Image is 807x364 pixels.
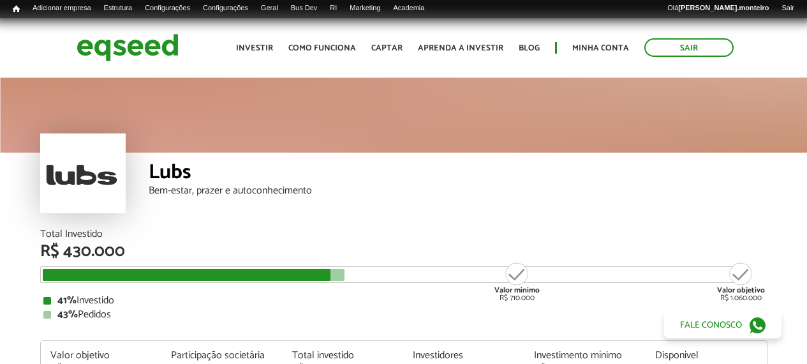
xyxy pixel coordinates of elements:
[323,3,343,13] a: RI
[57,306,78,323] strong: 43%
[171,351,273,361] div: Participação societária
[343,3,387,13] a: Marketing
[775,3,801,13] a: Sair
[285,3,324,13] a: Bus Dev
[494,284,540,296] strong: Valor mínimo
[371,44,403,52] a: Captar
[43,310,764,320] div: Pedidos
[418,44,503,52] a: Aprenda a investir
[678,4,769,11] strong: [PERSON_NAME].monteiro
[661,3,775,13] a: Olá[PERSON_NAME].monteiro
[149,186,767,196] div: Bem-estar, prazer e autoconhecimento
[717,284,765,296] strong: Valor objetivo
[493,261,541,302] div: R$ 710.000
[387,3,431,13] a: Academia
[534,351,636,361] div: Investimento mínimo
[196,3,255,13] a: Configurações
[43,296,764,306] div: Investido
[572,44,629,52] a: Minha conta
[236,44,273,52] a: Investir
[519,44,540,52] a: Blog
[149,162,767,186] div: Lubs
[50,351,152,361] div: Valor objetivo
[413,351,515,361] div: Investidores
[26,3,98,13] a: Adicionar empresa
[40,229,767,239] div: Total Investido
[717,261,765,302] div: R$ 1.060.000
[98,3,139,13] a: Estrutura
[664,312,781,338] a: Fale conosco
[13,4,20,13] span: Início
[138,3,196,13] a: Configurações
[288,44,356,52] a: Como funciona
[57,292,77,309] strong: 41%
[6,3,26,15] a: Início
[655,351,757,361] div: Disponível
[292,351,394,361] div: Total investido
[644,38,734,57] a: Sair
[255,3,285,13] a: Geral
[40,243,767,260] div: R$ 430.000
[77,31,179,64] img: EqSeed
